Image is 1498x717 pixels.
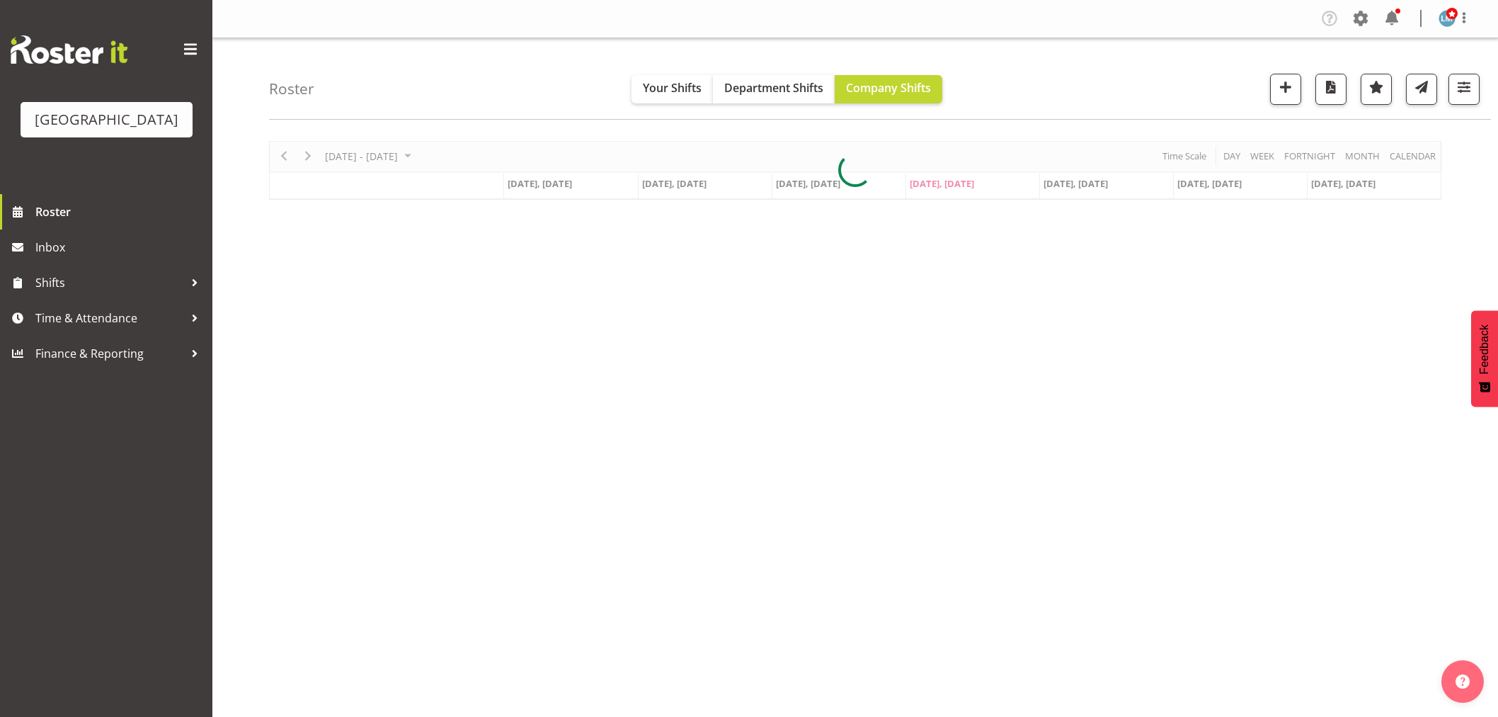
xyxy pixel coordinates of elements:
span: Inbox [35,237,205,258]
span: Roster [35,201,205,222]
img: help-xxl-2.png [1456,674,1470,689]
button: Department Shifts [713,75,835,103]
button: Filter Shifts [1448,74,1480,105]
button: Feedback - Show survey [1471,310,1498,407]
span: Time & Attendance [35,307,184,329]
span: Shifts [35,272,184,293]
div: [GEOGRAPHIC_DATA] [35,109,178,130]
button: Add a new shift [1270,74,1301,105]
span: Finance & Reporting [35,343,184,364]
button: Highlight an important date within the roster. [1361,74,1392,105]
img: Rosterit website logo [11,35,127,64]
button: Company Shifts [835,75,942,103]
span: Company Shifts [846,80,931,96]
span: Your Shifts [643,80,702,96]
span: Feedback [1478,324,1491,374]
button: Your Shifts [631,75,713,103]
img: lesley-mckenzie127.jpg [1439,10,1456,27]
h4: Roster [269,81,314,97]
button: Send a list of all shifts for the selected filtered period to all rostered employees. [1406,74,1437,105]
button: Download a PDF of the roster according to the set date range. [1315,74,1347,105]
span: Department Shifts [724,80,823,96]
